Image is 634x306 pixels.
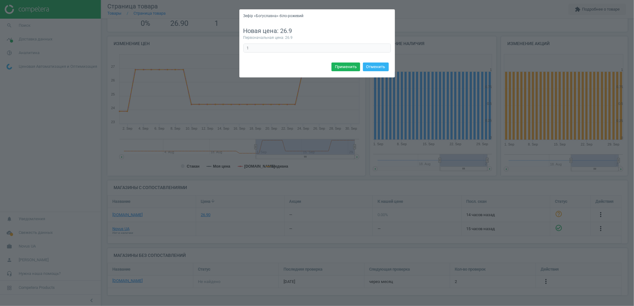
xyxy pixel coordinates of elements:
button: Применить [331,63,360,71]
input: Введите корректный коэффициент [243,44,391,53]
div: Первоначальная цена: 26.9 [243,35,391,40]
div: Новая цена: 26.9 [243,27,391,35]
h5: Зефір «Богуславна» біло-рожевий [243,13,304,19]
button: Отменить [363,63,389,71]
